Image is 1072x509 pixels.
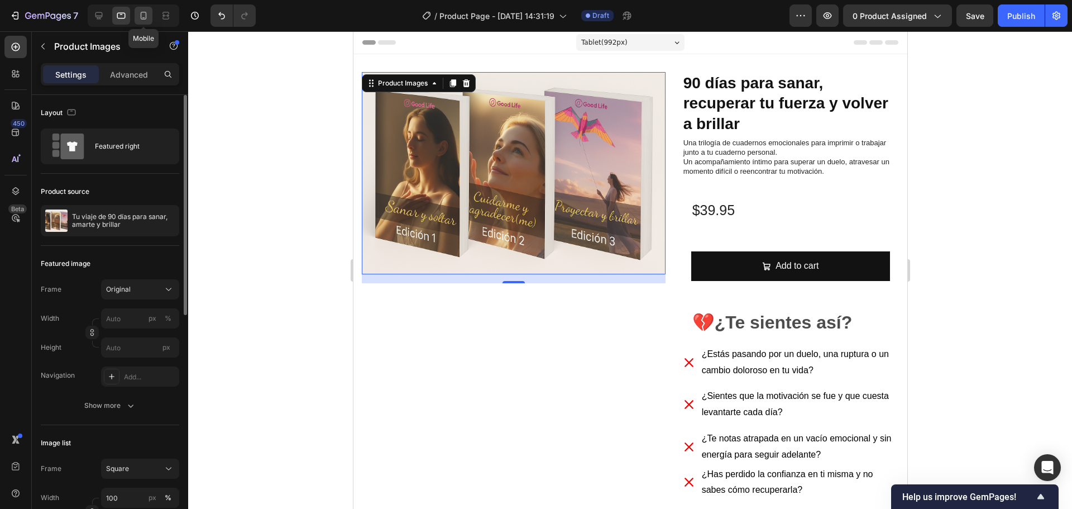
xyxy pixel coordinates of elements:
[95,134,163,159] div: Featured right
[422,227,465,243] p: Add to cart
[101,279,179,299] button: Original
[101,488,179,508] input: px%
[72,213,175,229] p: Tu viaje de 90 días para sanar, amarte y brillar
[54,40,149,53] p: Product Images
[41,313,59,324] label: Width
[162,343,170,351] span: px
[11,119,27,128] div: 450
[41,259,90,269] div: Featured image
[347,313,545,349] div: Rich Text Editor. Editing area: main
[41,493,59,503] label: Width
[161,491,175,505] button: px
[41,396,179,416] button: Show more
[348,357,544,389] p: ¿Sientes que la motivación se fue y que cuesta levantarte cada día?
[101,308,179,329] input: px%
[439,10,554,22] span: Product Page - [DATE] 14:31:19
[124,372,176,382] div: Add...
[106,464,129,474] span: Square
[347,398,545,434] div: Rich Text Editor. Editing area: main
[41,370,75,380] div: Navigation
[348,399,544,432] p: ¿Te notas atrapada en un vacío emocional y sin energía para seguir adelante?
[161,312,175,325] button: px
[843,4,952,27] button: 0 product assigned
[592,11,609,21] span: Draft
[41,284,61,294] label: Frame
[353,31,907,509] iframe: Design area
[853,10,927,22] span: 0 product assigned
[902,490,1047,503] button: Show survey - Help us improve GemPages!
[347,355,545,391] div: Rich Text Editor. Editing area: main
[348,315,544,348] p: ¿Estás pasando por un duelo, una ruptura o un cambio doloroso en tu vida?
[902,492,1034,502] span: Help us improve GemPages!
[41,106,78,121] div: Layout
[101,337,179,358] input: px
[338,279,537,305] div: Rich Text Editor. Editing area: main
[1007,10,1035,22] div: Publish
[165,493,171,503] div: %
[339,280,535,303] p: 💔
[347,434,545,469] div: Rich Text Editor. Editing area: main
[149,493,156,503] div: px
[146,312,159,325] button: %
[956,4,993,27] button: Save
[998,4,1045,27] button: Publish
[165,313,171,324] div: %
[101,459,179,479] button: Square
[434,10,437,22] span: /
[966,11,984,21] span: Save
[361,281,499,301] strong: ¿Te sientes así?
[45,210,68,232] img: product feature img
[41,342,61,353] label: Height
[4,4,83,27] button: 7
[41,464,61,474] label: Frame
[8,204,27,213] div: Beta
[106,284,131,294] span: Original
[348,435,544,468] p: ¿Has perdido la confianza en ti misma y no sabes cómo recuperarla?
[422,227,465,243] div: Rich Text Editor. Editing area: main
[41,438,71,448] div: Image list
[73,9,78,22] p: 7
[110,69,148,80] p: Advanced
[149,313,156,324] div: px
[210,4,256,27] div: Undo/Redo
[1034,454,1061,481] div: Open Intercom Messenger
[55,69,87,80] p: Settings
[84,400,136,411] div: Show more
[41,187,89,197] div: Product source
[146,491,159,505] button: %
